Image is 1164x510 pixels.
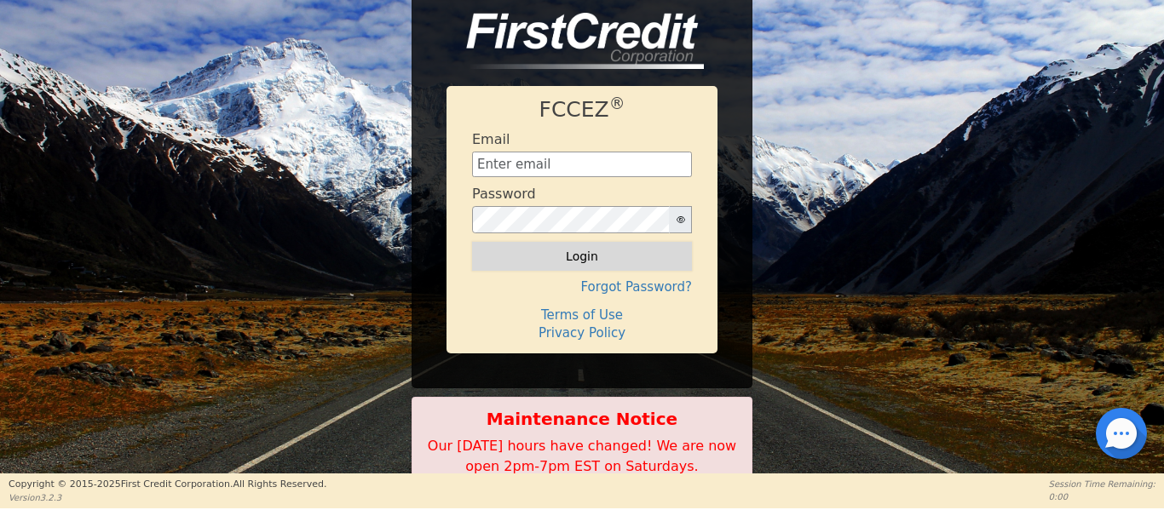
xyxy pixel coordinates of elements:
[472,307,692,323] h4: Terms of Use
[1049,490,1155,503] p: 0:00
[428,438,736,474] span: Our [DATE] hours have changed! We are now open 2pm-7pm EST on Saturdays.
[609,95,625,112] sup: ®
[447,13,704,69] img: logo-CMu_cnol.png
[472,325,692,341] h4: Privacy Policy
[472,206,670,233] input: password
[472,242,692,271] button: Login
[233,478,326,490] span: All Rights Reserved.
[472,131,510,147] h4: Email
[472,97,692,123] h1: FCCEZ
[472,279,692,295] h4: Forgot Password?
[472,186,536,202] h4: Password
[421,406,743,432] b: Maintenance Notice
[9,491,326,504] p: Version 3.2.3
[9,478,326,492] p: Copyright © 2015- 2025 First Credit Corporation.
[1049,478,1155,490] p: Session Time Remaining:
[472,152,692,177] input: Enter email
